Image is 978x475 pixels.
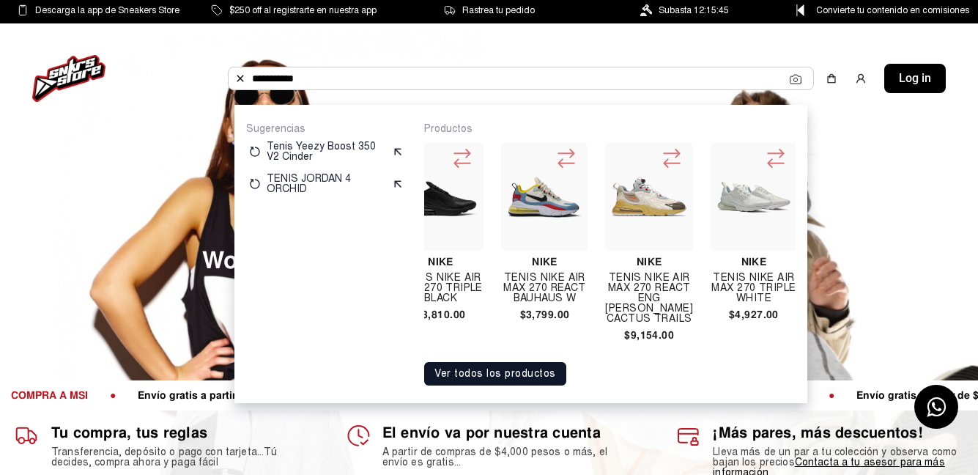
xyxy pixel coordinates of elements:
[267,174,386,194] p: TENIS JORDAN 4 ORCHID
[397,257,484,267] h4: Nike
[392,178,404,190] img: suggest.svg
[791,4,810,16] img: Control Point Icon
[424,122,796,136] p: Productos
[249,146,261,158] img: restart.svg
[711,273,797,303] h4: TENIS NIKE AIR MAX 270 TRIPLE WHITE
[501,257,588,267] h4: Nike
[51,447,302,468] h2: Transferencia, depósito o pago con tarjeta...Tú decides, compra ahora y paga fácil
[816,2,969,18] span: Convierte tu contenido en comisiones
[605,273,692,324] h4: TENIS NIKE AIR MAX 270 REACT ENG [PERSON_NAME] CACTUS TRAILS
[267,141,386,162] p: Tenis Yeezy Boost 350 V2 Cinder
[605,257,692,267] h4: Nike
[711,257,797,267] h4: Nike
[124,389,294,402] span: Envío gratis a partir de $4,000
[501,309,588,320] h4: $3,799.00
[424,362,566,386] button: Ver todos los productos
[403,177,478,217] img: Tenis Nike Air Max 270 Triple Black
[246,122,407,136] p: Sugerencias
[382,447,633,468] h2: A partir de compras de $4,000 pesos o más, el envío es gratis...
[501,273,588,303] h4: Tenis Nike Air Max 270 React Bauhaus W
[35,2,179,18] span: Descarga la app de Sneakers Store
[659,2,729,18] span: Subasta 12:15:45
[605,330,692,340] h4: $9,154.00
[899,70,931,87] span: Log in
[234,73,246,84] img: Buscar
[507,160,582,235] img: Tenis Nike Air Max 270 React Bauhaus W
[790,73,801,85] img: Cámara
[711,309,797,320] h4: $4,927.00
[202,249,286,273] span: Women
[462,2,535,18] span: Rastrea tu pedido
[716,181,791,213] img: TENIS NIKE AIR MAX 270 TRIPLE WHITE
[713,424,963,441] h1: ¡Más pares, más descuentos!
[815,389,842,402] span: ●
[397,273,484,303] h4: Tenis Nike Air Max 270 Triple Black
[382,424,633,441] h1: El envío va por nuestra cuenta
[826,73,837,84] img: shopping
[229,2,377,18] span: $250 off al registrarte en nuestra app
[249,178,261,190] img: restart.svg
[611,159,686,235] img: TENIS NIKE AIR MAX 270 REACT ENG TRAVIS SCOTT CACTUS TRAILS
[32,55,105,102] img: logo
[51,424,302,441] h1: Tu compra, tus reglas
[392,146,404,158] img: suggest.svg
[855,73,867,84] img: user
[397,309,484,320] h4: $3,810.00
